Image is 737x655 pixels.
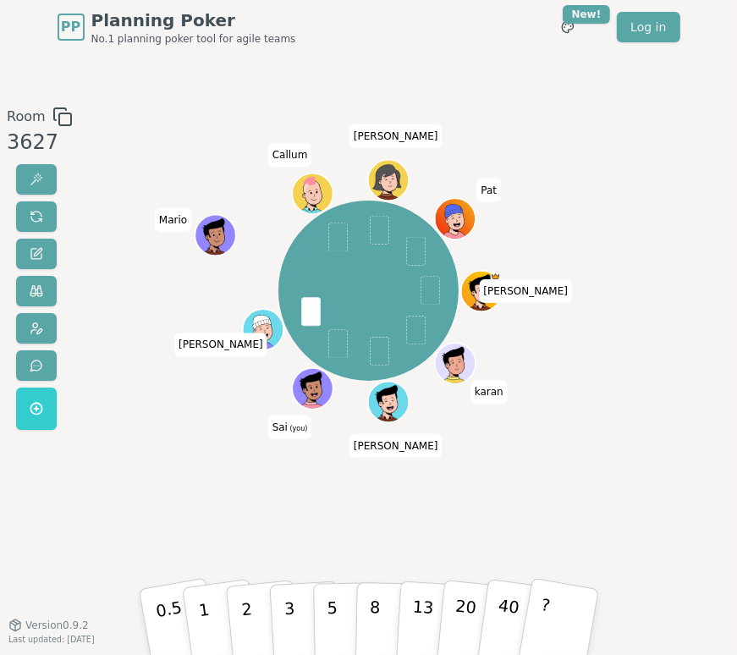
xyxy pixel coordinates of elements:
div: 3627 [7,127,73,157]
span: Last updated: [DATE] [8,635,95,644]
span: Click to change your name [349,124,443,148]
span: Click to change your name [155,208,191,232]
button: Version0.9.2 [8,619,89,632]
a: Log in [617,12,679,42]
span: Click to change your name [479,279,572,303]
button: Get a named room [16,388,57,430]
button: Change avatar [16,313,57,344]
button: Reset votes [16,201,57,232]
span: Click to change your name [349,434,443,458]
div: New! [563,5,611,24]
span: Room [7,107,46,127]
a: PPPlanning PokerNo.1 planning poker tool for agile teams [58,8,296,46]
span: Joe is the host [490,272,500,282]
button: Click to change your avatar [293,369,331,407]
span: Planning Poker [91,8,296,32]
span: Click to change your name [268,143,312,167]
span: (you) [288,425,308,432]
button: Send feedback [16,350,57,381]
span: PP [61,17,80,37]
span: Click to change your name [470,380,508,404]
button: New! [553,12,583,42]
span: Click to change your name [268,416,312,439]
span: Version 0.9.2 [25,619,89,632]
span: Click to change your name [476,178,501,201]
button: Change name [16,239,57,269]
span: Click to change your name [174,333,267,356]
button: Reveal votes [16,164,57,195]
button: Watch only [16,276,57,306]
span: No.1 planning poker tool for agile teams [91,32,296,46]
